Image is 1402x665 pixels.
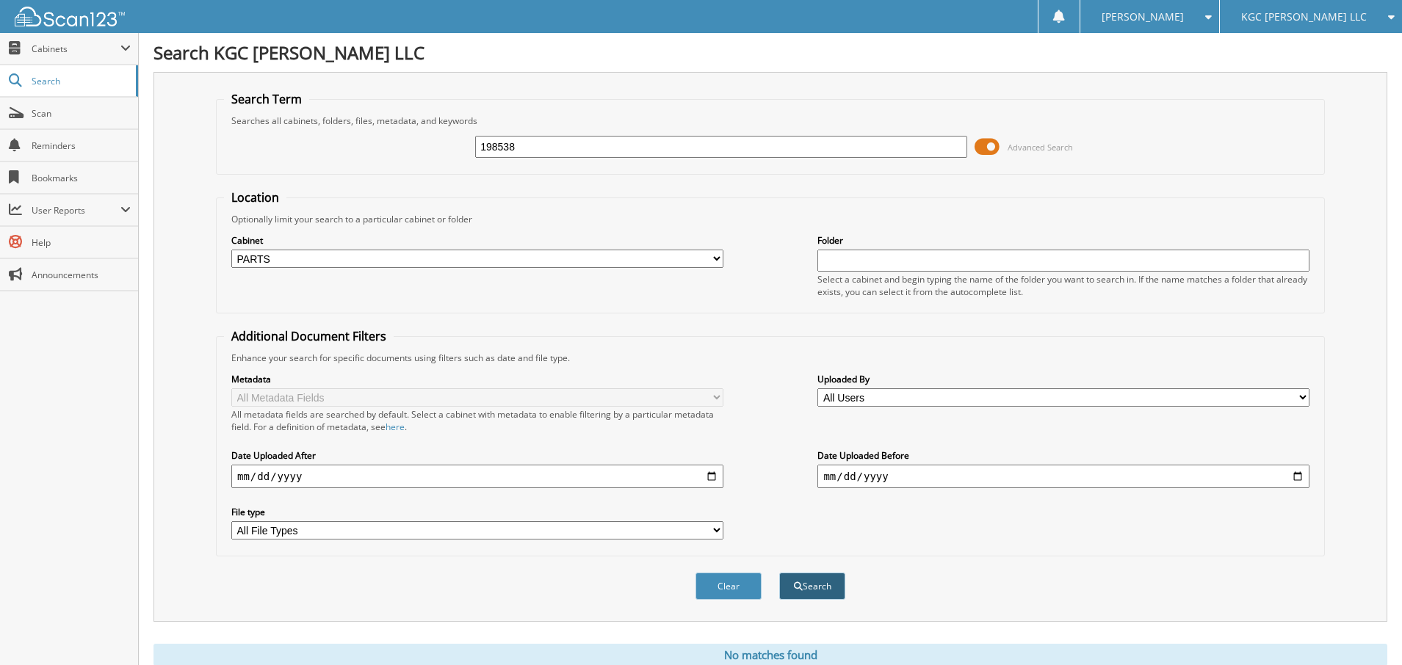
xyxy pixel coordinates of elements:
[1329,595,1402,665] iframe: Chat Widget
[1008,142,1073,153] span: Advanced Search
[779,573,845,600] button: Search
[1102,12,1184,21] span: [PERSON_NAME]
[32,236,131,249] span: Help
[224,115,1317,127] div: Searches all cabinets, folders, files, metadata, and keywords
[32,75,129,87] span: Search
[817,234,1309,247] label: Folder
[32,172,131,184] span: Bookmarks
[695,573,762,600] button: Clear
[32,204,120,217] span: User Reports
[224,328,394,344] legend: Additional Document Filters
[153,40,1387,65] h1: Search KGC [PERSON_NAME] LLC
[32,43,120,55] span: Cabinets
[32,107,131,120] span: Scan
[224,189,286,206] legend: Location
[224,91,309,107] legend: Search Term
[32,269,131,281] span: Announcements
[231,373,723,385] label: Metadata
[224,352,1317,364] div: Enhance your search for specific documents using filters such as date and file type.
[15,7,125,26] img: scan123-logo-white.svg
[817,273,1309,298] div: Select a cabinet and begin typing the name of the folder you want to search in. If the name match...
[231,449,723,462] label: Date Uploaded After
[231,465,723,488] input: start
[231,408,723,433] div: All metadata fields are searched by default. Select a cabinet with metadata to enable filtering b...
[231,234,723,247] label: Cabinet
[817,449,1309,462] label: Date Uploaded Before
[32,139,131,152] span: Reminders
[1241,12,1367,21] span: KGC [PERSON_NAME] LLC
[224,213,1317,225] div: Optionally limit your search to a particular cabinet or folder
[386,421,405,433] a: here
[817,465,1309,488] input: end
[231,506,723,518] label: File type
[817,373,1309,385] label: Uploaded By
